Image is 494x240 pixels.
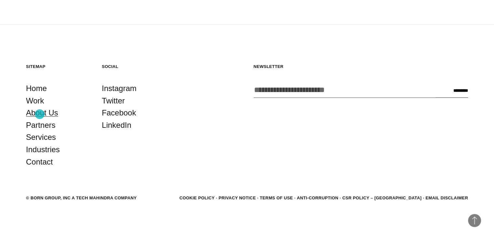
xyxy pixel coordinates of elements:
a: Industries [26,143,60,156]
a: Terms of Use [260,195,293,200]
button: Back to Top [468,214,481,227]
a: Services [26,131,56,143]
a: Instagram [102,82,137,95]
h5: Newsletter [254,64,468,69]
a: Cookie Policy [179,195,214,200]
a: Home [26,82,47,95]
a: Privacy Notice [219,195,256,200]
h5: Sitemap [26,64,89,69]
a: LinkedIn [102,119,132,131]
a: Twitter [102,95,125,107]
a: Facebook [102,107,136,119]
a: Email Disclaimer [425,195,468,200]
a: About Us [26,107,58,119]
a: CSR POLICY – [GEOGRAPHIC_DATA] [342,195,422,200]
a: Contact [26,156,53,168]
h5: Social [102,64,165,69]
a: Work [26,95,44,107]
a: Partners [26,119,56,131]
a: Anti-Corruption [297,195,338,200]
div: © BORN GROUP, INC A Tech Mahindra Company [26,195,137,201]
